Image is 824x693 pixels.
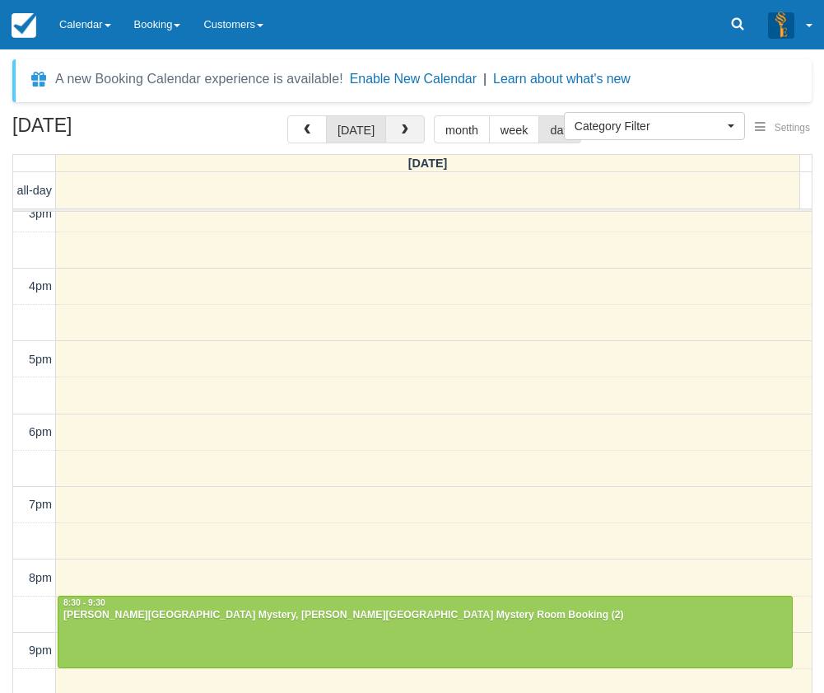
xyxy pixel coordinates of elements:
button: Settings [745,116,820,140]
span: 5pm [29,353,52,366]
span: 8:30 - 9:30 [63,598,105,607]
span: 3pm [29,207,52,220]
span: | [483,72,486,86]
span: Category Filter [575,118,724,134]
button: [DATE] [326,115,386,143]
span: 4pm [29,279,52,293]
img: A3 [768,12,794,38]
div: [PERSON_NAME][GEOGRAPHIC_DATA] Mystery, [PERSON_NAME][GEOGRAPHIC_DATA] Mystery Room Booking (2) [63,609,788,622]
span: [DATE] [408,157,448,170]
span: 7pm [29,498,52,511]
span: 9pm [29,644,52,657]
span: 8pm [29,571,52,584]
button: week [489,115,540,143]
img: checkfront-main-nav-mini-logo.png [12,13,36,38]
a: 8:30 - 9:30[PERSON_NAME][GEOGRAPHIC_DATA] Mystery, [PERSON_NAME][GEOGRAPHIC_DATA] Mystery Room Bo... [58,596,793,668]
div: A new Booking Calendar experience is available! [55,69,343,89]
button: Enable New Calendar [350,71,477,87]
span: Settings [775,122,810,133]
span: all-day [17,184,52,197]
button: Category Filter [564,112,745,140]
span: 6pm [29,425,52,438]
a: Learn about what's new [493,72,631,86]
button: day [538,115,580,143]
button: month [434,115,490,143]
h2: [DATE] [12,115,221,146]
